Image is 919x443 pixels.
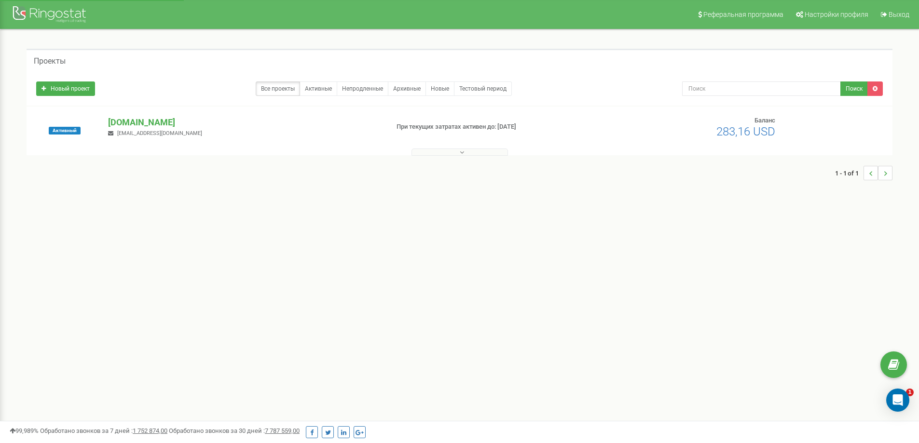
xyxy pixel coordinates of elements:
a: Непродленные [337,81,388,96]
span: Активный [49,127,81,134]
span: Выход [889,11,909,18]
span: 283,16 USD [716,125,775,138]
nav: ... [835,156,892,190]
button: Поиск [840,81,868,96]
u: 1 752 874,00 [133,427,167,434]
a: Новые [425,81,454,96]
span: 1 [906,389,914,396]
p: [DOMAIN_NAME] [108,116,381,129]
span: Баланс [754,117,775,124]
h5: Проекты [34,57,66,66]
a: Активные [300,81,337,96]
div: Open Intercom Messenger [886,389,909,412]
a: Все проекты [256,81,300,96]
p: При текущих затратах активен до: [DATE] [397,122,597,132]
span: 1 - 1 of 1 [835,166,864,180]
a: Архивные [388,81,426,96]
span: Реферальная программа [703,11,783,18]
input: Поиск [682,81,841,96]
span: Настройки профиля [805,11,868,18]
span: [EMAIL_ADDRESS][DOMAIN_NAME] [117,130,202,136]
a: Тестовый период [454,81,512,96]
u: 7 787 559,00 [265,427,300,434]
a: Новый проект [36,81,95,96]
span: Обработано звонков за 7 дней : [40,427,167,434]
span: Обработано звонков за 30 дней : [169,427,300,434]
span: 99,989% [10,427,39,434]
